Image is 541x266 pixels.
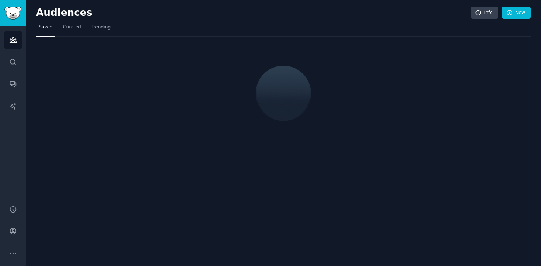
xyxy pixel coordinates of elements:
a: New [502,7,531,19]
img: GummySearch logo [4,7,21,20]
span: Saved [39,24,53,31]
a: Saved [36,21,55,37]
h2: Audiences [36,7,471,19]
a: Trending [89,21,113,37]
a: Curated [60,21,84,37]
span: Curated [63,24,81,31]
span: Trending [91,24,111,31]
a: Info [471,7,498,19]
